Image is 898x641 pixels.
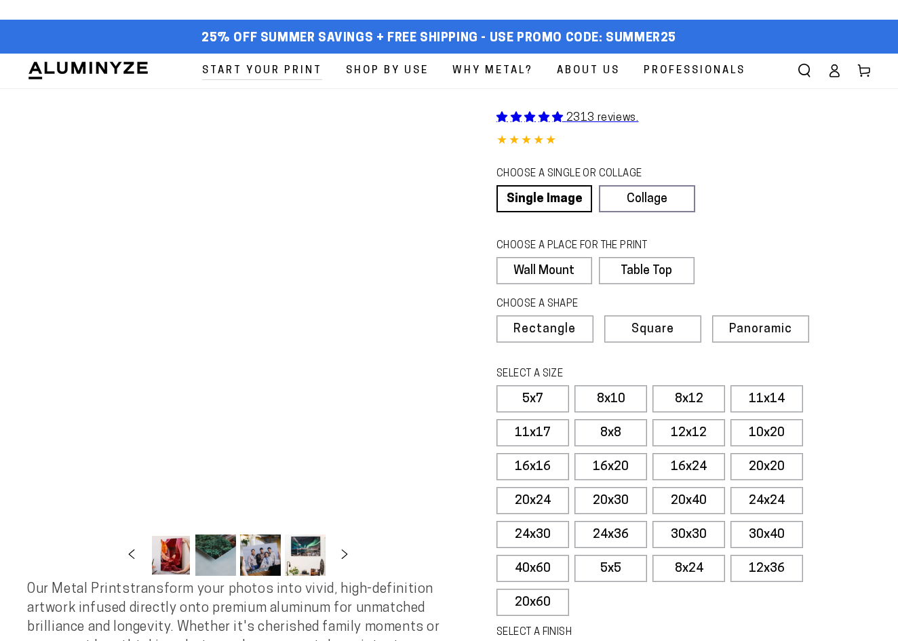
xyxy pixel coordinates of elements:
label: 40x60 [496,555,569,582]
a: 2313 reviews. [496,113,638,123]
button: Load image 4 in gallery view [285,535,326,576]
label: 10x20 [730,419,803,446]
label: 8x12 [652,385,725,412]
label: 11x17 [496,419,569,446]
span: Rectangle [513,324,576,336]
label: 16x24 [652,453,725,480]
span: Start Your Print [202,62,322,80]
span: Why Metal? [452,62,533,80]
a: Professionals [633,54,756,88]
a: Start Your Print [192,54,332,88]
label: 24x24 [730,487,803,514]
span: Shop By Use [346,62,429,80]
legend: CHOOSE A SINGLE OR COLLAGE [496,167,682,182]
label: 5x7 [496,385,569,412]
a: About Us [547,54,630,88]
button: Slide left [117,540,147,570]
label: 20x40 [652,487,725,514]
label: Wall Mount [496,257,592,284]
img: Aluminyze [27,60,149,81]
label: 8x10 [574,385,647,412]
label: 24x30 [496,521,569,548]
label: 20x20 [730,453,803,480]
span: 2313 reviews. [566,113,639,123]
button: Load image 3 in gallery view [240,535,281,576]
label: 16x20 [574,453,647,480]
button: Load image 2 in gallery view [195,535,236,576]
label: 8x8 [574,419,647,446]
a: Collage [599,185,695,212]
media-gallery: Gallery Viewer [27,88,449,580]
label: 8x24 [652,555,725,582]
label: 12x12 [652,419,725,446]
label: 16x16 [496,453,569,480]
legend: CHOOSE A SHAPE [496,297,684,312]
a: Shop By Use [336,54,439,88]
a: Why Metal? [442,54,543,88]
span: 25% off Summer Savings + Free Shipping - Use Promo Code: SUMMER25 [201,31,676,46]
legend: SELECT A SIZE [496,367,716,382]
span: About Us [557,62,620,80]
label: 30x30 [652,521,725,548]
legend: CHOOSE A PLACE FOR THE PRINT [496,239,682,254]
span: Square [631,324,674,336]
label: 12x36 [730,555,803,582]
span: Professionals [644,62,745,80]
label: 5x5 [574,555,647,582]
span: Panoramic [729,324,792,336]
label: 20x60 [496,589,569,616]
div: 4.85 out of 5.0 stars [496,132,871,151]
legend: SELECT A FINISH [496,625,716,640]
label: 11x14 [730,385,803,412]
label: 30x40 [730,521,803,548]
label: 24x36 [574,521,647,548]
a: Single Image [496,185,592,212]
label: Table Top [599,257,695,284]
summary: Search our site [789,56,819,85]
button: Load image 1 in gallery view [151,535,191,576]
label: 20x30 [574,487,647,514]
button: Slide right [330,540,359,570]
label: 20x24 [496,487,569,514]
